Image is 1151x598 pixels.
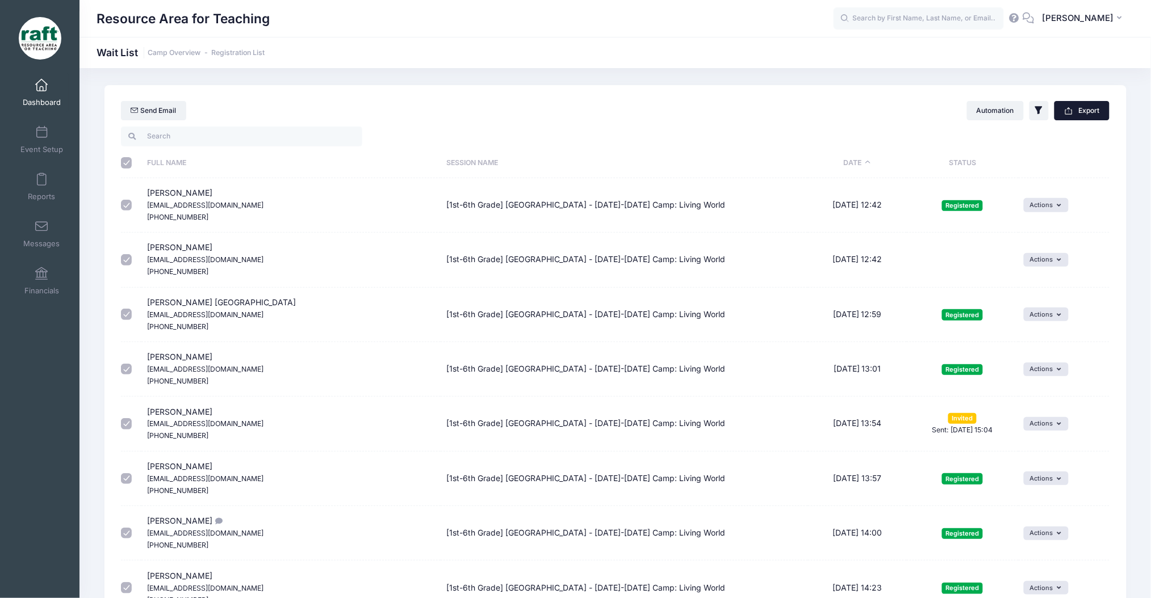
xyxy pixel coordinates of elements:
span: Event Setup [20,145,63,154]
td: [DATE] 13:01 [808,342,907,397]
h1: Resource Area for Teaching [97,6,270,32]
small: [EMAIL_ADDRESS][DOMAIN_NAME] [147,529,263,537]
small: [EMAIL_ADDRESS][DOMAIN_NAME] [147,365,263,373]
span: Registered [942,200,983,211]
span: [PERSON_NAME] [147,352,263,385]
h1: Wait List [97,47,265,58]
span: [PERSON_NAME] [147,242,263,276]
th: : activate to sort column ascending [1019,148,1110,178]
small: [PHONE_NUMBER] [147,213,208,221]
button: [PERSON_NAME] [1035,6,1134,32]
span: Dashboard [23,98,61,107]
td: [DATE] 12:42 [808,233,907,287]
small: [PHONE_NUMBER] [147,322,208,331]
input: Search by First Name, Last Name, or Email... [834,7,1004,30]
a: Registration List [211,49,265,57]
button: Actions [1024,198,1069,212]
i: What is the cost for the program and she attends Vinci park [212,517,221,525]
img: Resource Area for Teaching [19,17,61,60]
th: Session Name: activate to sort column ascending [441,148,808,178]
small: [PHONE_NUMBER] [147,541,208,549]
small: Sent: [DATE] 15:04 [932,426,993,434]
span: [PERSON_NAME] [GEOGRAPHIC_DATA] [147,297,296,331]
td: [DATE] 13:54 [808,397,907,451]
td: [1st-6th Grade] [GEOGRAPHIC_DATA] - [DATE]-[DATE] Camp: Living World [441,233,808,287]
small: [EMAIL_ADDRESS][DOMAIN_NAME] [147,201,263,209]
td: [DATE] 12:42 [808,178,907,233]
span: Registered [942,528,983,539]
span: Registered [942,364,983,375]
button: Actions [1024,471,1069,485]
button: Actions [1024,527,1069,540]
span: Registered [942,473,983,484]
small: [EMAIL_ADDRESS][DOMAIN_NAME] [147,419,263,428]
button: Export [1054,101,1110,120]
button: Actions [1024,253,1069,267]
a: Financials [15,261,69,301]
span: Registered [942,583,983,593]
small: [EMAIL_ADDRESS][DOMAIN_NAME] [147,584,263,592]
span: [PERSON_NAME] [147,516,263,549]
span: [PERSON_NAME] [147,407,263,440]
button: Actions [1024,363,1069,376]
span: Reports [28,192,55,201]
span: [PERSON_NAME] [147,188,263,221]
small: [PHONE_NUMBER] [147,486,208,495]
td: [1st-6th Grade] [GEOGRAPHIC_DATA] - [DATE]-[DATE] Camp: Living World [441,506,808,561]
button: Automation [967,101,1024,120]
a: Event Setup [15,120,69,159]
a: Messages [15,214,69,254]
button: Actions [1024,308,1069,321]
small: [PHONE_NUMBER] [147,377,208,385]
td: [1st-6th Grade] [GEOGRAPHIC_DATA] - [DATE]-[DATE] Camp: Living World [441,397,808,451]
td: [DATE] 13:57 [808,452,907,506]
a: Reports [15,167,69,207]
span: [PERSON_NAME] [1042,12,1114,24]
th: Date: activate to sort column descending [808,148,907,178]
td: [DATE] 14:00 [808,506,907,561]
span: Invited [948,413,977,424]
small: [PHONE_NUMBER] [147,267,208,276]
span: Financials [24,286,59,296]
button: Actions [1024,417,1069,431]
small: [EMAIL_ADDRESS][DOMAIN_NAME] [147,310,263,319]
td: [1st-6th Grade] [GEOGRAPHIC_DATA] - [DATE]-[DATE] Camp: Living World [441,178,808,233]
a: Camp Overview [148,49,200,57]
span: Messages [23,239,60,249]
td: [1st-6th Grade] [GEOGRAPHIC_DATA] - [DATE]-[DATE] Camp: Living World [441,342,808,397]
small: [PHONE_NUMBER] [147,431,208,440]
a: Send Email [121,101,186,120]
small: [EMAIL_ADDRESS][DOMAIN_NAME] [147,474,263,483]
small: [EMAIL_ADDRESS][DOMAIN_NAME] [147,255,263,264]
span: Registered [942,309,983,320]
th: Status: activate to sort column ascending [907,148,1018,178]
td: [1st-6th Grade] [GEOGRAPHIC_DATA] - [DATE]-[DATE] Camp: Living World [441,452,808,506]
button: Actions [1024,581,1069,595]
th: Full Name: activate to sort column ascending [141,148,441,178]
input: Search [121,127,362,146]
a: Dashboard [15,73,69,112]
td: [1st-6th Grade] [GEOGRAPHIC_DATA] - [DATE]-[DATE] Camp: Living World [441,288,808,342]
td: [DATE] 12:59 [808,288,907,342]
span: [PERSON_NAME] [147,461,263,495]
